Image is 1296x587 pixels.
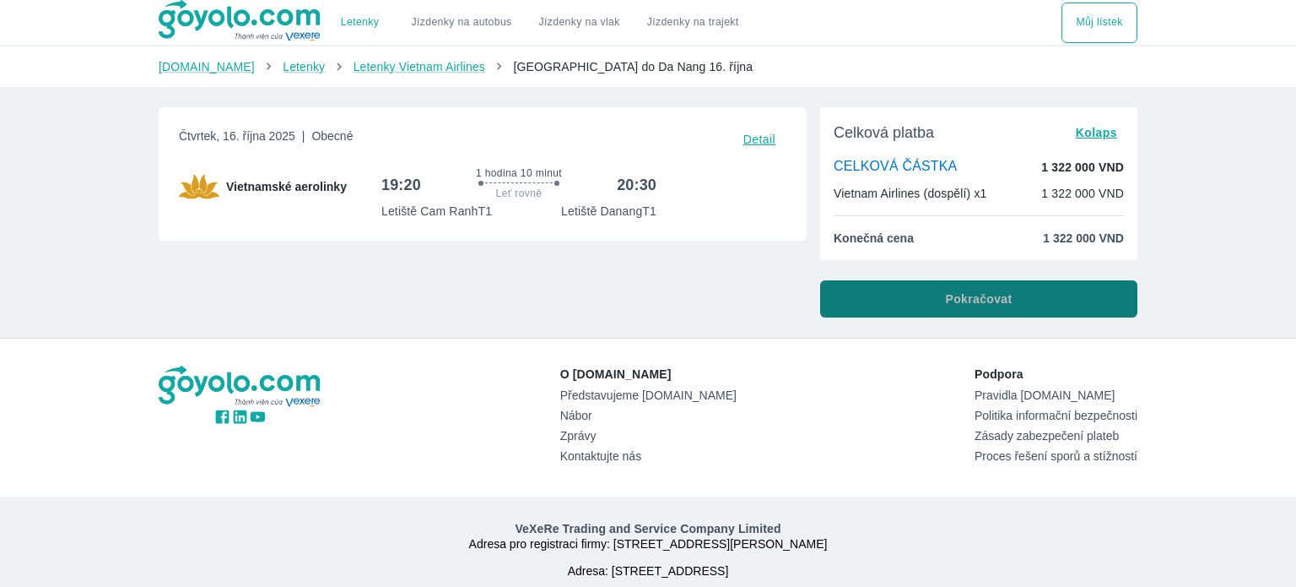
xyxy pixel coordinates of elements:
a: Pravidla [DOMAIN_NAME] [975,389,1137,402]
font: Letiště Danang [561,204,642,218]
font: Podpora [975,367,1023,381]
font: 20:30 [617,177,656,193]
font: Letenky [341,16,379,28]
font: Jízdenky na vlak [539,16,620,28]
button: Pokračovat [820,280,1137,318]
font: 19:20 [381,177,421,193]
font: Vietnam Airlines (dospělí) x1 [834,187,987,200]
a: Letenky [341,16,379,29]
font: Kontaktujte nás [560,449,642,463]
font: VeXeRe Trading and Service Company Limited [515,522,780,535]
a: Zásady zabezpečení plateb [975,429,1137,443]
font: [GEOGRAPHIC_DATA] do Da Nang 16. října [513,60,753,73]
font: 1 322 000 VND [1041,187,1124,200]
font: Obecné [311,129,353,143]
font: Jízdenky na trajekt [647,16,739,28]
font: O [DOMAIN_NAME] [560,367,672,381]
div: Vyberte způsob dopravy [322,3,753,43]
a: Letenky Vietnam Airlines [354,60,485,73]
a: Proces řešení sporů a stížností [975,449,1137,463]
nav: strouhanka [159,58,1137,75]
font: Adresa pro registraci firmy: [STREET_ADDRESS][PERSON_NAME] [469,537,828,551]
font: Detail [743,133,775,146]
font: Můj lístek [1076,16,1122,28]
font: Pravidla [DOMAIN_NAME] [975,389,1115,402]
a: Jízdenky na autobus [412,16,512,29]
font: Kolaps [1076,126,1117,139]
font: Letiště Cam Ranh [381,204,478,218]
a: [DOMAIN_NAME] [159,60,255,73]
a: Nábor [560,409,737,422]
font: T1 [478,204,492,218]
a: Představujeme [DOMAIN_NAME] [560,389,737,402]
a: Politika informační bezpečnosti [975,409,1137,422]
font: Čtvrtek, 16. října 2025 [179,129,295,143]
font: 1 322 000 VND [1041,160,1124,174]
font: 1 hodina 10 minut [476,167,562,179]
a: Kontaktujte nás [560,449,737,463]
font: | [302,129,305,143]
font: Nábor [560,409,592,422]
font: Jízdenky na autobus [412,16,512,28]
img: logo [159,366,322,408]
font: Zprávy [560,429,597,443]
button: Kolaps [1069,121,1124,144]
font: Pokračovat [946,292,1012,306]
font: Konečná cena [834,231,914,245]
button: Detail [732,128,786,151]
font: Adresa: [STREET_ADDRESS] [568,564,729,578]
font: Vietnamské aerolinky [226,180,347,193]
font: Zásady zabezpečení plateb [975,429,1119,443]
font: CELKOVÁ ČÁSTKA [834,159,957,173]
font: T1 [642,204,656,218]
div: Vyberte způsob dopravy [1061,3,1137,43]
font: 1 322 000 VND [1043,231,1124,245]
font: Leť rovně [496,188,543,199]
a: Zprávy [560,429,737,443]
a: Letenky [283,60,325,73]
font: Celková platba [834,124,934,141]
